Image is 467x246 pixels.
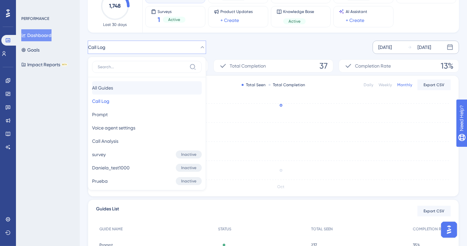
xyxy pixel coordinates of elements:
[98,64,187,70] input: Search...
[92,148,202,161] button: surveyInactive
[397,82,412,88] div: Monthly
[269,82,305,88] div: Total Completion
[21,16,49,21] div: PERFORMANCE
[319,61,328,71] span: 37
[92,137,118,145] span: Call Analysis
[21,59,67,71] button: Impact ReportsBETA
[6,202,127,214] textarea: Message…
[114,214,125,224] button: Send a message…
[92,177,108,185] span: Prueba
[28,4,39,14] img: Profile image for Simay
[5,142,128,190] div: Luis says…
[92,97,109,105] span: Call Log
[88,43,105,51] span: Call Log
[417,206,451,216] button: Export CSV
[19,4,30,14] img: Profile image for Diênifer
[311,226,333,232] span: TOTAL SEEN
[60,56,122,64] a: UG_guides_...-10-14.csv
[278,185,285,189] tspan: Oct
[92,134,202,148] button: Call Analysis
[103,22,127,27] span: Last 30 days
[42,216,48,222] button: Start recording
[92,108,202,121] button: Prompt
[99,226,123,232] span: GUIDE NAME
[4,3,17,15] button: go back
[33,196,39,201] img: Profile image for Diênifer
[379,82,392,88] div: Weekly
[158,9,185,14] span: Surveys
[158,15,160,24] span: 1
[364,82,373,88] div: Daily
[21,44,40,56] button: Goals
[92,150,106,158] span: survey
[5,73,128,142] div: UG says…
[55,52,128,68] div: UG_guides_...-10-14.csv
[109,3,121,9] text: 1,748
[10,216,16,222] button: Upload attachment
[413,226,447,232] span: COMPLETION RATE
[92,121,202,134] button: Voice agent settings
[346,9,367,14] span: AI Assistant
[21,29,52,41] button: Dashboard
[11,113,104,126] div: The team will be back 🕒
[181,152,196,157] span: Inactive
[181,178,196,184] span: Inactive
[16,120,34,125] b: [DATE]
[441,61,453,71] span: 13%
[7,196,126,201] div: Waiting for a teammate
[92,174,202,188] button: PruebaInactive
[181,165,196,170] span: Inactive
[117,3,129,15] div: Close
[96,205,119,217] span: Guides List
[92,124,135,132] span: Voice agent settings
[11,131,57,135] div: UG • AI Agent • 2h ago
[32,216,37,222] button: Gif picker
[16,2,42,10] span: Need Help?
[417,43,431,51] div: [DATE]
[220,16,239,24] a: + Create
[417,80,451,90] button: Export CSV
[104,3,117,15] button: Home
[242,82,266,88] div: Total Seen
[283,9,314,14] span: Knowledge Base
[424,208,445,214] span: Export CSV
[92,161,202,174] button: Daniela_test1000Inactive
[88,41,206,54] button: Call Log
[439,220,459,240] iframe: UserGuiding AI Assistant Launcher
[218,226,231,232] span: STATUS
[61,63,67,66] div: BETA
[92,164,130,172] span: Daniela_test1000
[37,196,43,201] img: Profile image for Simay
[92,95,202,108] button: Call Log
[168,17,180,22] span: Active
[5,52,128,73] div: Luis says…
[5,73,109,130] div: You’ll get replies here and in your email:✉️[PERSON_NAME][EMAIL_ADDRESS][PERSON_NAME][DOMAIN_NAME...
[92,81,202,95] button: All Guides
[21,216,26,222] button: Emoji picker
[51,6,83,11] h1: UserGuiding
[38,4,48,14] img: Profile image for Kemal
[230,62,266,70] span: Total Completion
[92,111,108,119] span: Prompt
[378,43,392,51] div: [DATE]
[41,196,47,201] img: Profile image for Kemal
[66,57,122,64] div: UG_guides_...-10-14.csv
[11,90,101,109] b: [PERSON_NAME][EMAIL_ADDRESS][PERSON_NAME][DOMAIN_NAME]
[220,9,253,14] span: Product Updates
[11,77,104,110] div: You’ll get replies here and in your email: ✉️
[355,62,391,70] span: Completion Rate
[289,19,300,24] span: Active
[92,84,113,92] span: All Guides
[424,82,445,88] span: Export CSV
[346,16,364,24] a: + Create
